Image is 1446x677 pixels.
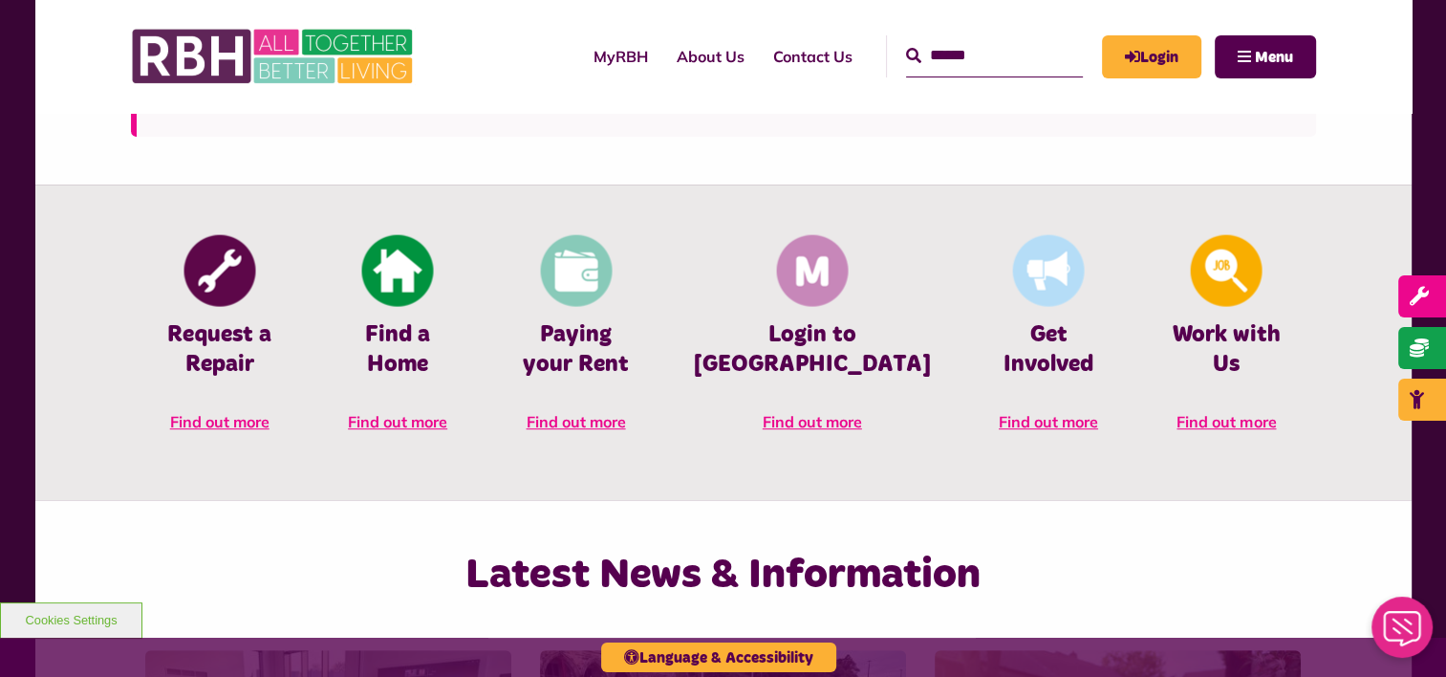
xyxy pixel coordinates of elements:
img: Get Involved [1012,235,1084,307]
a: Get Involved Get Involved Find out more [960,232,1137,452]
h4: Request a Repair [160,320,280,380]
img: Report Repair [183,235,255,307]
a: MyRBH [579,31,662,82]
img: Find A Home [362,235,434,307]
img: RBH [131,19,418,94]
a: Looking For A Job Work with Us Find out more [1137,232,1315,452]
span: Find out more [527,412,626,431]
h4: Paying your Rent [515,320,636,380]
h4: Work with Us [1166,320,1286,380]
iframe: Netcall Web Assistant for live chat [1360,591,1446,677]
button: Navigation [1215,35,1316,78]
span: Find out more [170,412,270,431]
span: Find out more [999,412,1098,431]
input: Search [906,35,1083,76]
span: Menu [1255,50,1293,65]
h4: Find a Home [337,320,458,380]
a: Find A Home Find a Home Find out more [309,232,486,452]
img: Membership And Mutuality [776,235,848,307]
button: Language & Accessibility [601,643,836,672]
h2: Latest News & Information [328,548,1118,602]
a: Contact Us [759,31,867,82]
span: Find out more [1176,412,1276,431]
a: Pay Rent Paying your Rent Find out more [486,232,664,452]
h4: Login to [GEOGRAPHIC_DATA] [694,320,931,380]
a: MyRBH [1102,35,1201,78]
span: Find out more [348,412,447,431]
a: About Us [662,31,759,82]
img: Pay Rent [540,235,612,307]
a: Report Repair Request a Repair Find out more [131,232,309,452]
a: Membership And Mutuality Login to [GEOGRAPHIC_DATA] Find out more [665,232,960,452]
img: Looking For A Job [1191,235,1263,307]
span: Find out more [763,412,862,431]
h4: Get Involved [988,320,1109,380]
